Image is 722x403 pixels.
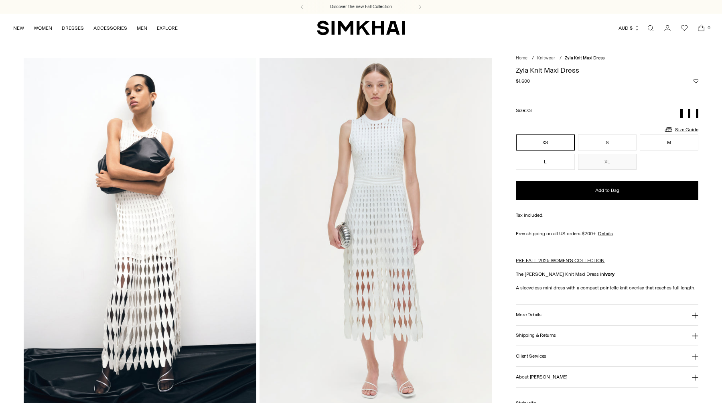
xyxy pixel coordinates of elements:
h3: About [PERSON_NAME] [516,375,567,380]
label: Size: [516,107,532,114]
h3: More Details [516,312,541,318]
a: Size Guide [664,124,698,134]
p: The [PERSON_NAME] Knit Maxi Dress in [516,271,698,278]
a: MEN [137,19,147,37]
a: Discover the new Fall Collection [330,4,392,10]
div: / [560,55,562,62]
button: More Details [516,305,698,325]
div: / [532,55,534,62]
span: XS [526,108,532,113]
a: Home [516,55,527,61]
nav: breadcrumbs [516,55,698,62]
button: Add to Bag [516,181,698,200]
button: Client Services [516,346,698,366]
button: L [516,154,574,170]
span: $1,600 [516,77,530,85]
a: Open cart modal [693,20,709,36]
a: ACCESSORIES [93,19,127,37]
button: M [640,134,698,151]
button: XL [578,154,637,170]
a: EXPLORE [157,19,178,37]
span: Zyla Knit Maxi Dress [565,55,604,61]
a: Details [598,230,613,237]
h3: Client Services [516,354,546,359]
span: 0 [705,24,712,31]
a: DRESSES [62,19,84,37]
h3: Shipping & Returns [516,333,556,338]
strong: Ivory [604,271,615,277]
button: S [578,134,637,151]
div: Tax included. [516,212,698,219]
a: Wishlist [676,20,692,36]
button: Add to Wishlist [694,79,698,83]
button: AUD $ [619,19,640,37]
div: Free shipping on all US orders $200+ [516,230,698,237]
h1: Zyla Knit Maxi Dress [516,67,698,74]
a: WOMEN [34,19,52,37]
a: Knitwear [537,55,555,61]
button: XS [516,134,574,151]
a: SIMKHAI [317,20,405,36]
span: Add to Bag [595,187,619,194]
a: Go to the account page [659,20,675,36]
a: Open search modal [643,20,659,36]
a: NEW [13,19,24,37]
button: About [PERSON_NAME] [516,367,698,387]
button: Shipping & Returns [516,326,698,346]
a: PRE FALL 2025 WOMEN'S COLLECTION [516,258,604,263]
p: A sleeveless mini dress with a compact pointelle knit overlay that reaches full length. [516,284,698,291]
